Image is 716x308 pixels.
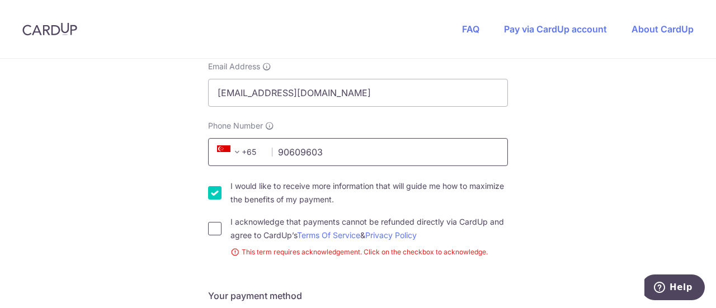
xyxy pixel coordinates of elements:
a: Terms Of Service [297,230,360,240]
a: FAQ [462,23,479,35]
span: +65 [214,145,264,159]
label: I would like to receive more information that will guide me how to maximize the benefits of my pa... [230,179,508,206]
iframe: Opens a widget where you can find more information [644,274,705,302]
input: Email address [208,79,508,107]
a: About CardUp [632,23,694,35]
span: Email Address [208,61,260,72]
a: Pay via CardUp account [504,23,607,35]
img: CardUp [22,22,77,36]
h5: Your payment method [208,289,508,302]
a: Privacy Policy [365,230,417,240]
span: Phone Number [208,120,263,131]
small: This term requires acknowledgement. Click on the checkbox to acknowledge. [230,247,508,258]
span: +65 [217,145,244,159]
label: I acknowledge that payments cannot be refunded directly via CardUp and agree to CardUp’s & [230,215,508,242]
